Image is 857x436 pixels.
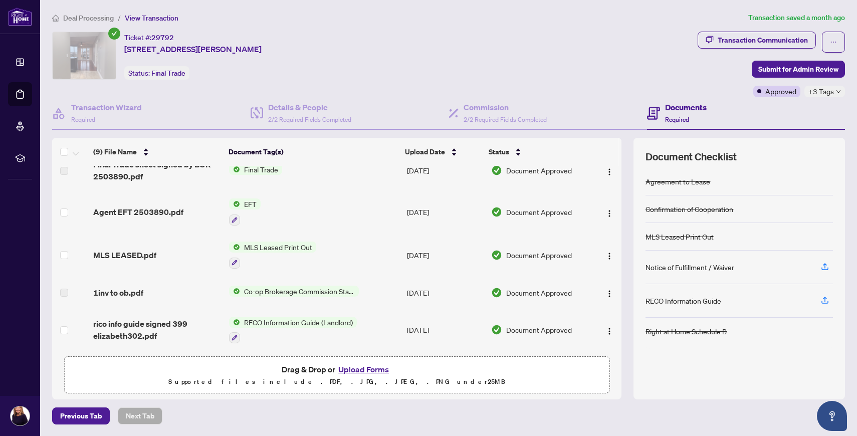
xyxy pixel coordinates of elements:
[268,101,351,113] h4: Details & People
[118,12,121,24] li: /
[646,150,737,164] span: Document Checklist
[601,247,617,263] button: Logo
[817,401,847,431] button: Open asap
[605,327,613,335] img: Logo
[52,15,59,22] span: home
[765,86,796,97] span: Approved
[71,116,95,123] span: Required
[601,285,617,301] button: Logo
[124,66,189,80] div: Status:
[118,407,162,424] button: Next Tab
[151,33,174,42] span: 29792
[93,318,221,342] span: rico info guide signed 399 elizabeth302.pdf
[268,116,351,123] span: 2/2 Required Fields Completed
[506,165,572,176] span: Document Approved
[229,286,240,297] img: Status Icon
[93,287,143,299] span: 1inv to ob.pdf
[52,407,110,424] button: Previous Tab
[748,12,845,24] article: Transaction saved a month ago
[698,32,816,49] button: Transaction Communication
[646,295,721,306] div: RECO Information Guide
[93,249,156,261] span: MLS LEASED.pdf
[401,138,485,166] th: Upload Date
[403,277,487,309] td: [DATE]
[405,146,445,157] span: Upload Date
[506,324,572,335] span: Document Approved
[71,376,603,388] p: Supported files include .PDF, .JPG, .JPEG, .PNG under 25 MB
[464,116,547,123] span: 2/2 Required Fields Completed
[93,146,137,157] span: (9) File Name
[491,206,502,217] img: Document Status
[665,116,689,123] span: Required
[240,286,359,297] span: Co-op Brokerage Commission Statement
[229,317,357,344] button: Status IconRECO Information Guide (Landlord)
[229,317,240,328] img: Status Icon
[485,138,589,166] th: Status
[240,317,357,328] span: RECO Information Guide (Landlord)
[601,322,617,338] button: Logo
[403,351,487,394] td: [DATE]
[605,168,613,176] img: Logo
[646,203,733,214] div: Confirmation of Cooperation
[403,234,487,277] td: [DATE]
[71,101,142,113] h4: Transaction Wizard
[403,150,487,190] td: [DATE]
[151,69,185,78] span: Final Trade
[836,89,841,94] span: down
[506,250,572,261] span: Document Approved
[60,408,102,424] span: Previous Tab
[8,8,32,26] img: logo
[282,363,392,376] span: Drag & Drop or
[752,61,845,78] button: Submit for Admin Review
[830,39,837,46] span: ellipsis
[108,28,120,40] span: check-circle
[11,406,30,425] img: Profile Icon
[53,32,116,79] img: IMG-40713116_1.jpg
[646,231,714,242] div: MLS Leased Print Out
[93,206,183,218] span: Agent EFT 2503890.pdf
[229,242,240,253] img: Status Icon
[403,309,487,352] td: [DATE]
[605,252,613,260] img: Logo
[124,43,262,55] span: [STREET_ADDRESS][PERSON_NAME]
[491,165,502,176] img: Document Status
[646,326,727,337] div: Right at Home Schedule B
[491,287,502,298] img: Document Status
[229,164,282,175] button: Status IconFinal Trade
[601,204,617,220] button: Logo
[718,32,808,48] div: Transaction Communication
[89,138,225,166] th: (9) File Name
[491,324,502,335] img: Document Status
[125,14,178,23] span: View Transaction
[229,198,261,226] button: Status IconEFT
[489,146,509,157] span: Status
[601,162,617,178] button: Logo
[506,287,572,298] span: Document Approved
[491,250,502,261] img: Document Status
[124,32,174,43] div: Ticket #:
[335,363,392,376] button: Upload Forms
[464,101,547,113] h4: Commission
[758,61,838,77] span: Submit for Admin Review
[225,138,401,166] th: Document Tag(s)
[229,164,240,175] img: Status Icon
[808,86,834,97] span: +3 Tags
[646,262,734,273] div: Notice of Fulfillment / Waiver
[240,242,316,253] span: MLS Leased Print Out
[403,190,487,234] td: [DATE]
[65,357,609,394] span: Drag & Drop orUpload FormsSupported files include .PDF, .JPG, .JPEG, .PNG under25MB
[229,198,240,209] img: Status Icon
[93,158,221,182] span: Final Trade sheet signed by BOR 2503890.pdf
[240,198,261,209] span: EFT
[605,290,613,298] img: Logo
[506,206,572,217] span: Document Approved
[240,164,282,175] span: Final Trade
[665,101,707,113] h4: Documents
[229,286,359,297] button: Status IconCo-op Brokerage Commission Statement
[63,14,114,23] span: Deal Processing
[605,209,613,217] img: Logo
[646,176,710,187] div: Agreement to Lease
[229,242,316,269] button: Status IconMLS Leased Print Out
